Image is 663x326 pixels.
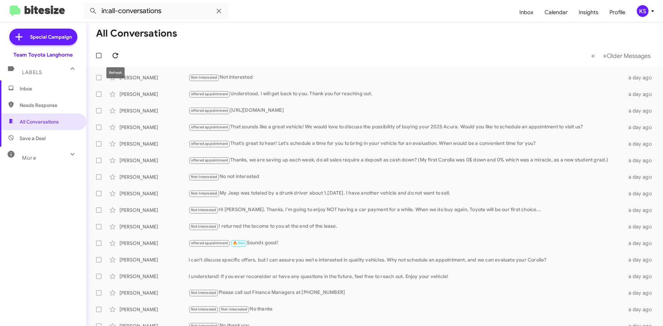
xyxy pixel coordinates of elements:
[119,174,189,180] div: [PERSON_NAME]
[191,75,218,80] span: Not-Interested
[624,240,657,247] div: a day ago
[624,157,657,164] div: a day ago
[119,306,189,313] div: [PERSON_NAME]
[119,289,189,296] div: [PERSON_NAME]
[189,206,624,214] div: Hi [PERSON_NAME]. Thanks, I'm going to enjoy NOT having a car payment for a while. When we do buy...
[191,175,218,179] span: Not-Interested
[119,207,189,214] div: [PERSON_NAME]
[119,74,189,81] div: [PERSON_NAME]
[191,241,228,245] span: offered appointment
[624,190,657,197] div: a day ago
[624,223,657,230] div: a day ago
[189,305,624,313] div: No thanks
[22,69,42,76] span: Labels
[13,51,73,58] div: Team Toyota Langhorne
[191,92,228,96] span: offered appointment
[119,157,189,164] div: [PERSON_NAME]
[607,52,651,60] span: Older Messages
[631,5,655,17] button: KS
[189,239,624,247] div: Sounds good!
[189,90,624,98] div: Understood. I will get back to you. Thank you for reaching out.
[587,49,599,63] button: Previous
[189,256,624,263] div: I can't discuss specific offers, but I can assure you we’re interested in quality vehicles. Why n...
[587,49,655,63] nav: Page navigation example
[624,207,657,214] div: a day ago
[20,135,46,142] span: Save a Deal
[624,289,657,296] div: a day ago
[603,51,607,60] span: »
[20,85,78,92] span: Inbox
[119,240,189,247] div: [PERSON_NAME]
[119,91,189,98] div: [PERSON_NAME]
[624,273,657,280] div: a day ago
[191,141,228,146] span: offered appointment
[189,73,624,81] div: Not interested
[624,140,657,147] div: a day ago
[106,67,125,78] div: Refresh
[624,91,657,98] div: a day ago
[189,223,624,230] div: I returned the tacoma to you at the end of the lease.
[539,2,573,22] a: Calendar
[119,107,189,114] div: [PERSON_NAME]
[84,3,229,19] input: Search
[624,74,657,81] div: a day ago
[189,123,624,131] div: That sounds like a great vehicle! We would love to discuss the possibility of buying your 2025 Ac...
[573,2,604,22] a: Insights
[221,307,248,312] span: Not-Interested
[624,107,657,114] div: a day ago
[189,140,624,148] div: That's great to hear! Let's schedule a time for you to bring in your vehicle for an evaluation. W...
[514,2,539,22] a: Inbox
[624,256,657,263] div: a day ago
[604,2,631,22] a: Profile
[22,155,36,161] span: More
[189,189,624,197] div: My Jeep was totaled by a drunk driver about 1.[DATE]. I have another vehicle and do not want to s...
[191,158,228,162] span: offered appointment
[191,307,217,312] span: Not Interested
[191,108,228,113] span: offered appointment
[591,51,595,60] span: «
[624,174,657,180] div: a day ago
[191,191,218,196] span: Not-Interested
[624,306,657,313] div: a day ago
[189,173,624,181] div: No not interested
[637,5,648,17] div: KS
[119,256,189,263] div: [PERSON_NAME]
[119,273,189,280] div: [PERSON_NAME]
[624,124,657,131] div: a day ago
[233,241,244,245] span: 🔥 Hot
[96,28,177,39] h1: All Conversations
[191,208,217,212] span: Not Interested
[20,118,59,125] span: All Conversations
[119,190,189,197] div: [PERSON_NAME]
[599,49,655,63] button: Next
[119,140,189,147] div: [PERSON_NAME]
[189,273,624,280] div: I understand! If you ever reconsider or have any questions in the future, feel free to reach out....
[191,125,228,129] span: offered appointment
[119,124,189,131] div: [PERSON_NAME]
[30,33,72,40] span: Special Campaign
[189,156,624,164] div: Thanks, we are saving up each week, do all sales require a deposit as cash down? (My first Coroll...
[189,289,624,297] div: Please call out Finance Managers at [PHONE_NUMBER]
[191,224,217,229] span: Not Interested
[191,290,217,295] span: Not Interested
[189,107,624,115] div: [URL][DOMAIN_NAME]
[20,102,78,109] span: Needs Response
[119,223,189,230] div: [PERSON_NAME]
[9,29,77,45] a: Special Campaign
